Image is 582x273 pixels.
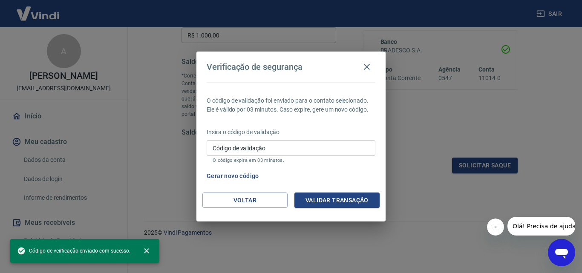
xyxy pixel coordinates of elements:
span: Código de verificação enviado com sucesso. [17,247,130,255]
iframe: Fechar mensagem [487,218,504,236]
button: Validar transação [294,193,380,208]
h4: Verificação de segurança [207,62,303,72]
button: close [137,241,156,260]
button: Gerar novo código [203,168,262,184]
span: Olá! Precisa de ajuda? [5,6,72,13]
p: O código expira em 03 minutos. [213,158,369,163]
iframe: Botão para abrir a janela de mensagens [548,239,575,266]
p: O código de validação foi enviado para o contato selecionado. Ele é válido por 03 minutos. Caso e... [207,96,375,114]
p: Insira o código de validação [207,128,375,137]
button: Voltar [202,193,288,208]
iframe: Mensagem da empresa [507,217,575,236]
